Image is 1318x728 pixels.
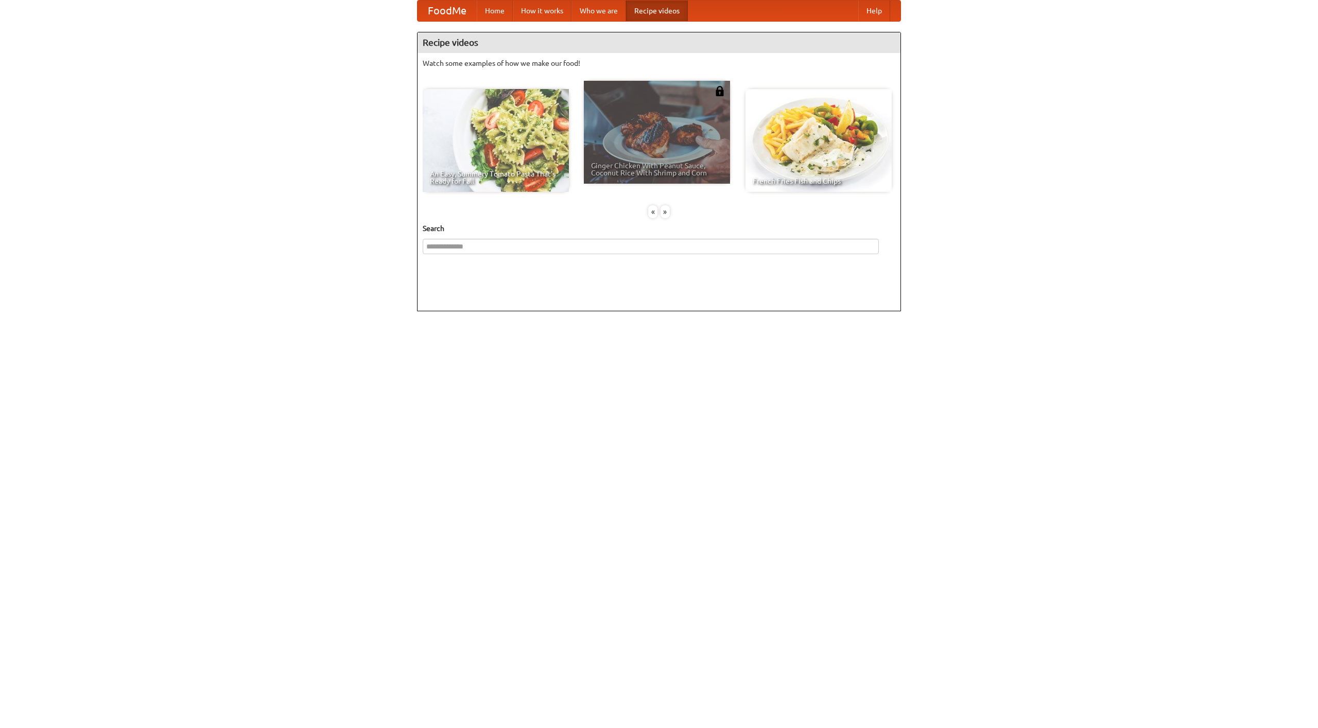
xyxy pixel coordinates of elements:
[423,58,895,68] p: Watch some examples of how we make our food!
[858,1,890,21] a: Help
[753,177,885,185] span: French Fries Fish and Chips
[418,1,477,21] a: FoodMe
[477,1,513,21] a: Home
[513,1,571,21] a: How it works
[423,89,569,192] a: An Easy, Summery Tomato Pasta That's Ready for Fall
[745,89,892,192] a: French Fries Fish and Chips
[661,205,670,218] div: »
[715,86,725,96] img: 483408.png
[648,205,657,218] div: «
[430,170,562,185] span: An Easy, Summery Tomato Pasta That's Ready for Fall
[571,1,626,21] a: Who we are
[418,32,900,53] h4: Recipe videos
[626,1,688,21] a: Recipe videos
[423,223,895,234] h5: Search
